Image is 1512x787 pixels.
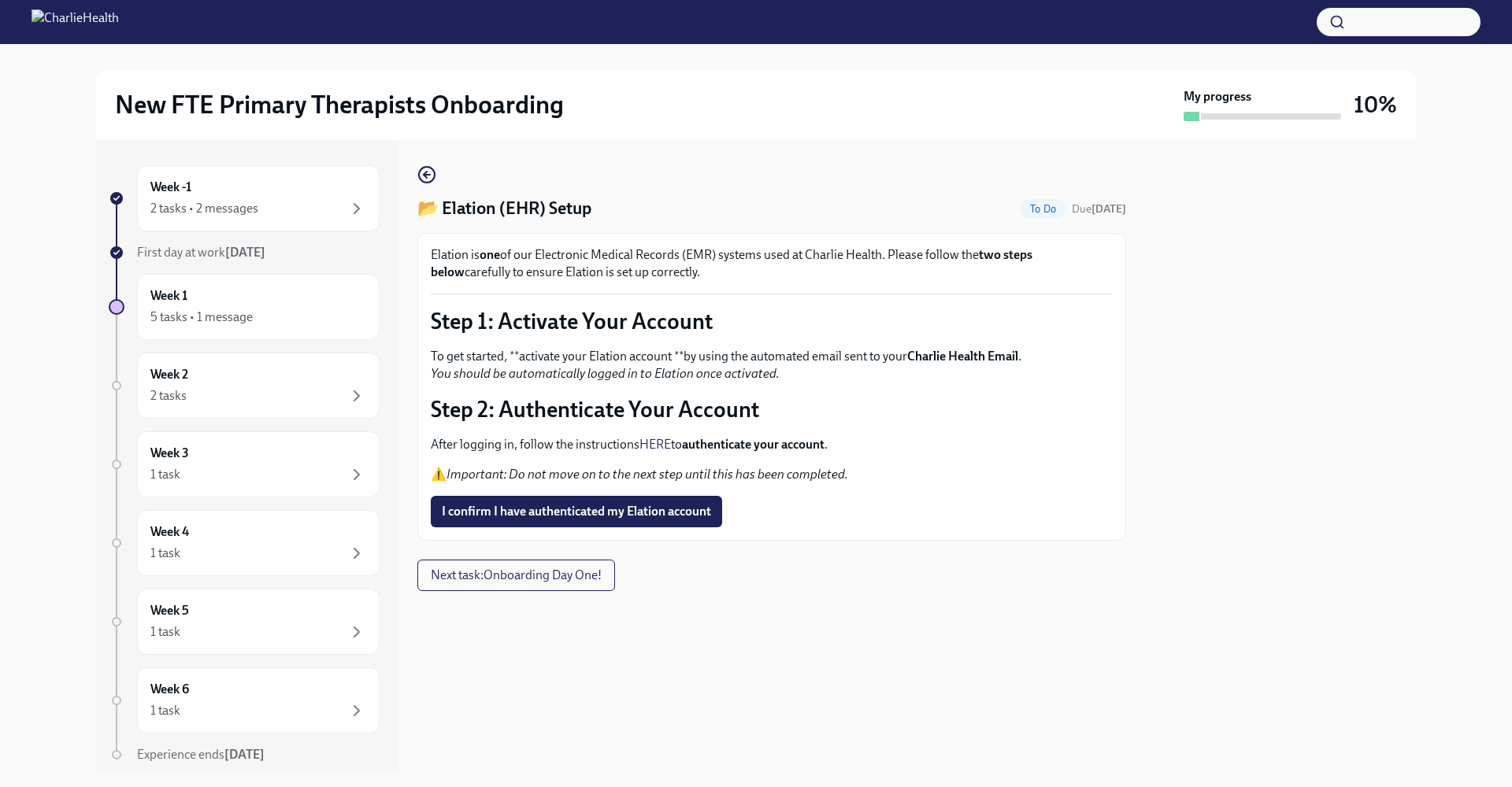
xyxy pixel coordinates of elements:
[1072,202,1126,216] span: Due
[150,681,189,698] h6: Week 6
[417,560,615,591] button: Next task:Onboarding Day One!
[150,545,180,562] div: 1 task
[417,197,591,220] h4: 📂 Elation (EHR) Setup
[150,387,187,405] div: 2 tasks
[109,353,380,419] a: Week 22 tasks
[109,510,380,576] a: Week 41 task
[150,366,188,383] h6: Week 2
[431,246,1113,281] p: Elation is of our Electronic Medical Records (EMR) systems used at Charlie Health. Please follow ...
[1021,203,1065,215] span: To Do
[431,307,1113,335] p: Step 1: Activate Your Account
[431,395,1113,423] p: Step 2: Authenticate Your Account
[1184,88,1251,105] strong: My progress
[150,309,253,326] div: 5 tasks • 1 message
[442,504,711,519] span: I confirm I have authenticated my Elation account
[225,245,265,260] strong: [DATE]
[1091,202,1126,216] strong: [DATE]
[137,245,265,260] span: First day at work
[224,747,265,762] strong: [DATE]
[682,437,825,452] strong: authenticate your account
[150,623,180,641] div: 1 task
[109,274,380,340] a: Week 15 tasks • 1 message
[109,589,380,655] a: Week 51 task
[150,200,258,217] div: 2 tasks • 2 messages
[115,89,564,120] h2: New FTE Primary Therapists Onboarding
[150,602,189,619] h6: Week 5
[109,244,380,261] a: First day at work[DATE]
[31,9,119,35] img: CharlieHealth
[431,348,1113,382] p: To get started, **activate your Elation account **by using the automated email sent to your .
[1354,91,1397,119] h3: 10%
[639,437,671,452] a: HERE
[431,567,602,583] span: Next task : Onboarding Day One!
[150,702,180,719] div: 1 task
[1072,201,1126,216] span: September 19th, 2025 10:00
[907,349,1018,364] strong: Charlie Health Email
[109,667,380,733] a: Week 61 task
[109,431,380,497] a: Week 31 task
[431,366,780,381] em: You should be automatically logged in to Elation once activated.
[447,467,848,482] em: Important: Do not move on to the next step until this has been completed.
[480,247,500,262] strong: one
[150,179,191,196] h6: Week -1
[150,466,180,483] div: 1 task
[109,165,380,231] a: Week -12 tasks • 2 messages
[431,436,1113,453] p: After logging in, follow the instructions to .
[150,287,187,305] h6: Week 1
[150,445,189,462] h6: Week 3
[431,466,1113,483] p: ⚠️
[431,496,722,527] button: I confirm I have authenticated my Elation account
[150,523,189,541] h6: Week 4
[137,747,265,762] span: Experience ends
